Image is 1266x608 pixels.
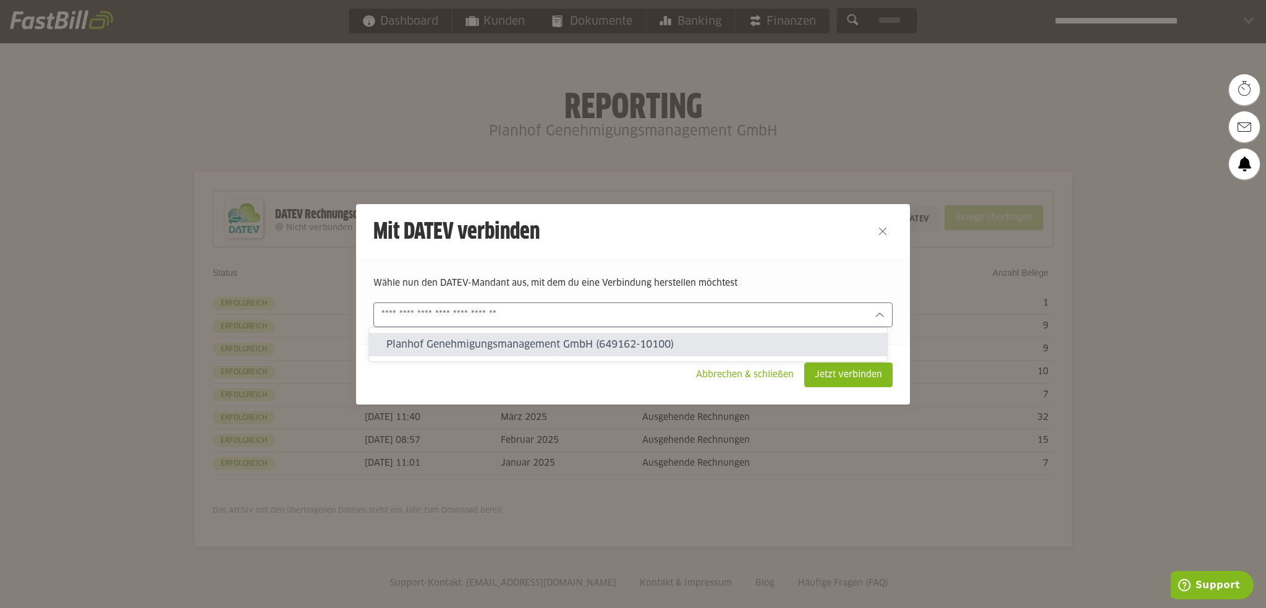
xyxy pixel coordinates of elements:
[369,333,887,356] sl-option: Planhof Genehmigungsmanagement GmbH (649162-10100)
[686,362,804,387] sl-button: Abbrechen & schließen
[804,362,893,387] sl-button: Jetzt verbinden
[1171,571,1254,602] iframe: Öffnet ein Widget, in dem Sie weitere Informationen finden
[373,276,893,290] p: Wähle nun den DATEV-Mandant aus, mit dem du eine Verbindung herstellen möchtest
